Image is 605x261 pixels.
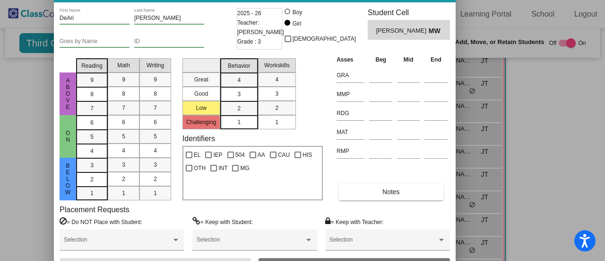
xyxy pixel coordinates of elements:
span: [DEMOGRAPHIC_DATA] [293,33,356,45]
span: 2 [275,104,278,112]
span: Grade : 3 [237,37,261,46]
span: 4 [154,146,157,155]
input: assessment [337,125,364,139]
span: 2025 - 26 [237,9,261,18]
span: 8 [154,90,157,98]
th: Asses [334,54,367,65]
input: assessment [337,68,364,82]
span: Teacher: [PERSON_NAME] [237,18,284,37]
span: 5 [122,132,125,141]
span: 7 [90,104,94,113]
span: 9 [90,76,94,84]
div: Boy [292,8,302,17]
span: 9 [122,75,125,84]
span: 8 [90,90,94,99]
span: 8 [122,90,125,98]
span: below [64,162,72,196]
span: 3 [122,161,125,169]
span: 1 [90,189,94,198]
span: HIS [302,149,312,161]
span: Notes [382,188,400,196]
span: IEP [213,149,222,161]
span: 7 [154,104,157,112]
span: 3 [237,90,241,99]
label: = Keep with Student: [192,217,253,226]
span: 2 [237,104,241,113]
span: [PERSON_NAME] [376,26,428,36]
label: = Do NOT Place with Student: [60,217,142,226]
span: 4 [122,146,125,155]
span: 7 [122,104,125,112]
span: 6 [154,118,157,126]
span: 6 [122,118,125,126]
span: Writing [147,61,164,70]
span: on [64,130,72,143]
span: 2 [90,175,94,184]
button: Notes [339,183,443,200]
span: Behavior [228,62,250,70]
span: 9 [154,75,157,84]
input: goes by name [60,38,130,45]
span: Reading [81,62,103,70]
span: MG [240,162,249,174]
span: 3 [275,90,278,98]
span: 3 [90,161,94,170]
span: EL [194,149,201,161]
span: CAU [278,149,290,161]
input: assessment [337,87,364,101]
label: Identifiers [182,134,215,143]
span: 4 [90,147,94,155]
th: End [422,54,450,65]
th: Mid [395,54,422,65]
span: 1 [275,118,278,126]
span: MW [429,26,442,36]
span: AA [258,149,265,161]
th: Beg [367,54,395,65]
span: Workskills [264,61,290,70]
span: INT [218,162,227,174]
span: 504 [235,149,245,161]
span: Math [117,61,130,70]
span: OTH [194,162,206,174]
span: 1 [237,118,241,126]
span: 4 [275,75,278,84]
h3: Student Cell [368,8,450,17]
input: assessment [337,106,364,120]
label: = Keep with Teacher: [325,217,384,226]
span: 6 [90,118,94,127]
span: Above [64,77,72,110]
div: Girl [292,19,302,28]
span: 2 [122,175,125,183]
input: assessment [337,144,364,158]
span: 4 [237,76,241,84]
span: 3 [154,161,157,169]
label: Placement Requests [60,205,130,214]
span: 2 [154,175,157,183]
span: 5 [154,132,157,141]
span: 1 [122,189,125,198]
span: 5 [90,133,94,141]
span: 1 [154,189,157,198]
